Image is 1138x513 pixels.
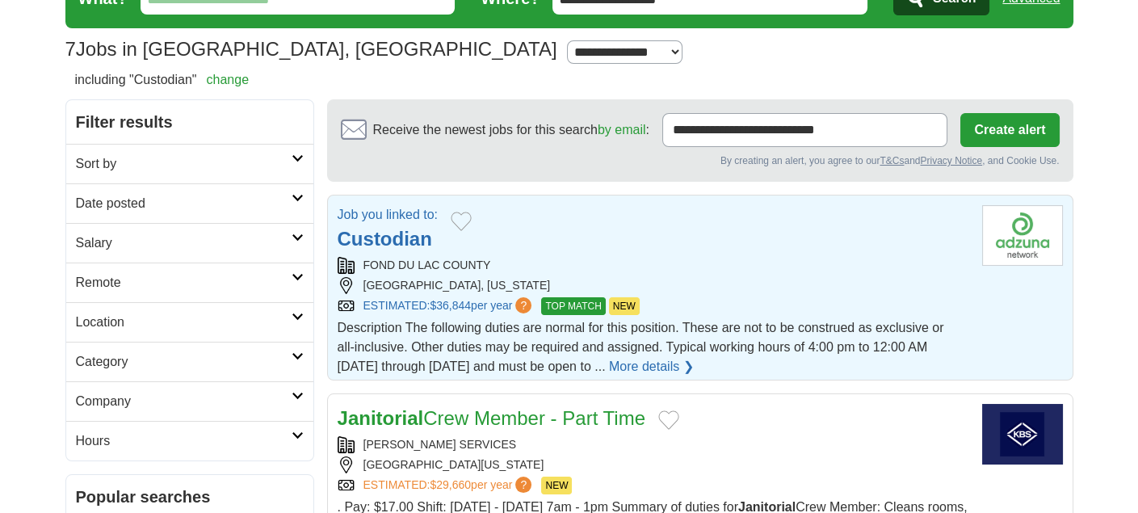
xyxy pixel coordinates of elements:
[66,223,313,263] a: Salary
[76,154,292,174] h2: Sort by
[982,205,1063,266] img: Company logo
[76,313,292,332] h2: Location
[363,438,517,451] a: [PERSON_NAME] SERVICES
[76,194,292,213] h2: Date posted
[338,407,645,429] a: JanitorialCrew Member - Part Time
[541,477,572,494] span: NEW
[76,431,292,451] h2: Hours
[66,381,313,421] a: Company
[598,123,646,137] a: by email
[880,155,904,166] a: T&Cs
[66,183,313,223] a: Date posted
[658,410,679,430] button: Add to favorite jobs
[430,478,471,491] span: $29,660
[75,70,250,90] h2: including "Custodian"
[207,73,250,86] a: change
[373,120,649,140] span: Receive the newest jobs for this search :
[515,297,531,313] span: ?
[338,257,969,274] div: FOND DU LAC COUNTY
[451,212,472,231] button: Add to favorite jobs
[65,38,557,60] h1: Jobs in [GEOGRAPHIC_DATA], [GEOGRAPHIC_DATA]
[609,357,694,376] a: More details ❯
[338,205,439,225] p: Job you linked to:
[338,321,944,373] span: Description The following duties are normal for this position. These are not to be construed as e...
[66,421,313,460] a: Hours
[960,113,1059,147] button: Create alert
[541,297,605,315] span: TOP MATCH
[66,263,313,302] a: Remote
[920,155,982,166] a: Privacy Notice
[609,297,640,315] span: NEW
[66,100,313,144] h2: Filter results
[363,477,535,494] a: ESTIMATED:$29,660per year?
[430,299,471,312] span: $36,844
[66,302,313,342] a: Location
[338,228,432,250] a: Custodian
[341,153,1060,168] div: By creating an alert, you agree to our and , and Cookie Use.
[76,273,292,292] h2: Remote
[76,392,292,411] h2: Company
[515,477,531,493] span: ?
[76,485,304,509] h2: Popular searches
[338,407,424,429] strong: Janitorial
[66,144,313,183] a: Sort by
[982,404,1063,465] img: Kellermeyer Bergensons Services logo
[363,297,535,315] a: ESTIMATED:$36,844per year?
[66,342,313,381] a: Category
[76,233,292,253] h2: Salary
[338,456,969,473] div: [GEOGRAPHIC_DATA][US_STATE]
[76,352,292,372] h2: Category
[338,277,969,294] div: [GEOGRAPHIC_DATA], [US_STATE]
[65,35,76,64] span: 7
